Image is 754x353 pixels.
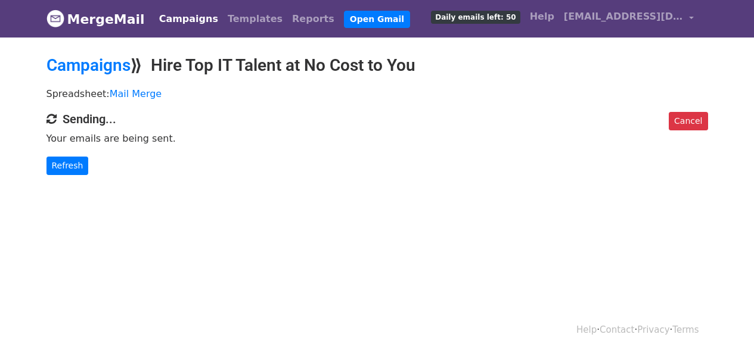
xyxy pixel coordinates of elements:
h4: Sending... [46,112,708,126]
img: MergeMail logo [46,10,64,27]
a: Contact [600,324,634,335]
a: [EMAIL_ADDRESS][DOMAIN_NAME] [559,5,699,33]
a: Terms [672,324,699,335]
a: Campaigns [154,7,223,31]
a: Open Gmail [344,11,410,28]
a: Privacy [637,324,669,335]
a: Daily emails left: 50 [426,5,525,29]
a: Refresh [46,157,89,175]
a: MergeMail [46,7,145,32]
h2: ⟫ Hire Top IT Talent at No Cost to You [46,55,708,76]
a: Campaigns [46,55,131,75]
a: Reports [287,7,339,31]
a: Templates [223,7,287,31]
p: Your emails are being sent. [46,132,708,145]
span: [EMAIL_ADDRESS][DOMAIN_NAME] [564,10,683,24]
a: Help [525,5,559,29]
p: Spreadsheet: [46,88,708,100]
span: Daily emails left: 50 [431,11,520,24]
a: Help [576,324,597,335]
a: Cancel [669,112,708,130]
a: Mail Merge [110,88,162,99]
